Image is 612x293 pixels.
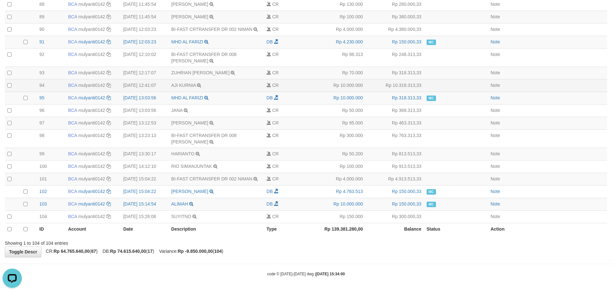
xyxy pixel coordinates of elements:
a: [PERSON_NAME] [171,189,208,194]
td: Rp 4.230.000 [303,36,366,48]
span: 103 [40,201,47,206]
td: [DATE] 13:03:56 [121,104,169,117]
a: Copy mulyanti0142 to clipboard [106,189,111,194]
a: RIO SIMANJUNTAK [171,164,212,169]
span: DB [267,95,273,100]
td: [DATE] 12:10:02 [121,48,169,67]
th: Description [169,223,264,235]
a: Note [491,120,500,125]
a: mulyanti0142 [78,176,105,181]
td: Rp 4.380.000,33 [366,23,424,36]
span: 92 [40,52,45,57]
th: ID [37,223,66,235]
span: BCA [68,176,77,181]
span: DB [267,201,273,206]
a: Note [491,52,500,57]
a: Note [491,83,500,88]
td: Rp 813.513,33 [366,148,424,160]
td: [DATE] 12:03:23 [121,23,169,36]
td: [DATE] 13:30:17 [121,148,169,160]
span: Manually Checked by: aafzefaya [427,189,436,195]
a: HARIANTO [171,151,194,156]
a: mulyanti0142 [78,2,105,7]
td: Rp 100.000 [303,160,366,173]
a: Note [491,214,500,219]
td: [DATE] 15:04:22 [121,173,169,185]
strong: Rp 74.615.640,00 [110,249,146,254]
a: JANA [171,108,182,113]
span: BCA [68,2,77,7]
span: 101 [40,176,47,181]
strong: Rp -9.850.000,00 [178,249,213,254]
a: Note [491,2,500,7]
td: Rp 98.313 [303,48,366,67]
a: Note [491,27,500,32]
a: Copy mulyanti0142 to clipboard [106,95,111,100]
span: CR [272,27,279,32]
a: Note [491,70,500,75]
strong: 104 [214,249,222,254]
a: Note [491,189,500,194]
a: mulyanti0142 [78,39,105,44]
th: Balance [366,223,424,235]
a: BI-FAST CRTRANSFER DR 002 NIMAN [171,27,252,32]
td: Rp 4.913.513,33 [366,173,424,185]
a: Note [491,39,500,44]
a: Note [491,108,500,113]
strong: Rp 139.381.280,00 [324,226,363,232]
td: Rp 380.000,33 [366,11,424,23]
span: CR [272,52,279,57]
a: ZUHRIAN [PERSON_NAME] [171,70,229,75]
td: Rp 318.313,33 [366,92,424,104]
strong: [DATE] 15:34:00 [316,272,345,276]
a: Copy mulyanti0142 to clipboard [106,201,111,206]
span: 95 [40,95,45,100]
a: Copy mulyanti0142 to clipboard [106,2,111,7]
a: Copy mulyanti0142 to clipboard [106,14,111,19]
strong: 17 [147,249,153,254]
span: 89 [40,14,45,19]
td: [DATE] 13:23:13 [121,129,169,148]
td: Rp 150.000,33 [366,198,424,210]
a: Note [491,176,500,181]
a: Note [491,164,500,169]
span: CR [272,176,279,181]
span: BCA [68,108,77,113]
span: 94 [40,83,45,88]
span: CR: ( ) DB: ( ) Variance: ( ) [43,249,223,254]
span: BCA [68,70,77,75]
a: mulyanti0142 [78,151,105,156]
a: Copy mulyanti0142 to clipboard [106,39,111,44]
td: Rp 4.763.513 [303,185,366,198]
a: mulyanti0142 [78,27,105,32]
a: Copy mulyanti0142 to clipboard [106,214,111,219]
td: [DATE] 12:03:23 [121,36,169,48]
a: Copy mulyanti0142 to clipboard [106,52,111,57]
strong: 87 [91,249,96,254]
span: BCA [68,14,77,19]
td: [DATE] 15:26:06 [121,210,169,223]
a: mulyanti0142 [78,83,105,88]
span: CR [272,164,279,169]
a: mulyanti0142 [78,120,105,125]
td: Rp 248.313,33 [366,48,424,67]
td: Rp 50.000 [303,104,366,117]
td: Rp 150.000,33 [366,36,424,48]
td: Rp 150.000 [303,210,366,223]
span: CR [272,108,279,113]
a: mulyanti0142 [78,164,105,169]
a: Note [491,151,500,156]
td: Rp 913.513,33 [366,160,424,173]
a: mulyanti0142 [78,108,105,113]
span: CR [272,2,279,7]
span: BCA [68,151,77,156]
span: CR [272,83,279,88]
span: BCA [68,189,77,194]
td: [DATE] 14:12:10 [121,160,169,173]
span: Manually Checked by: aafzefaya [427,202,436,207]
span: CR [272,214,279,219]
span: BCA [68,27,77,32]
a: mulyanti0142 [78,14,105,19]
a: BI-FAST CRTRANSFER DR 002 NIMAN [171,176,252,181]
span: 90 [40,27,45,32]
